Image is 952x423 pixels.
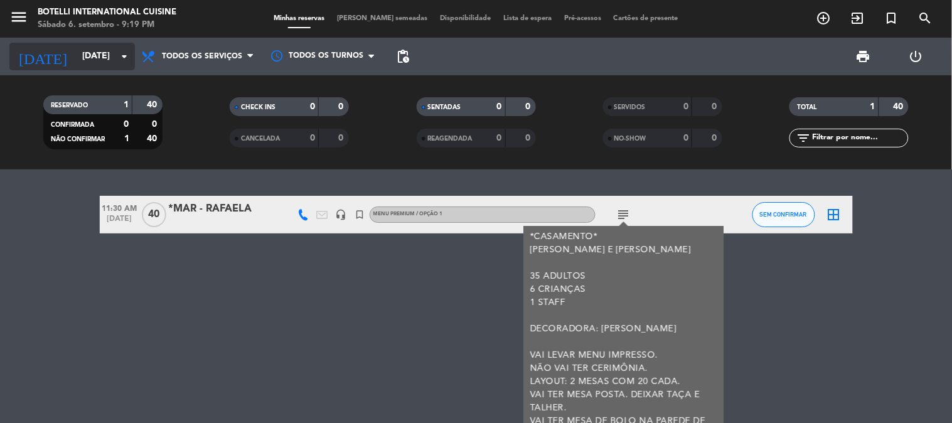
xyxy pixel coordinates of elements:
[124,100,129,109] strong: 1
[51,122,94,128] span: CONFIRMADA
[339,134,346,142] strong: 0
[241,136,280,142] span: CANCELADA
[147,100,159,109] strong: 40
[310,134,315,142] strong: 0
[558,15,607,22] span: Pré-acessos
[169,201,275,217] div: *MAR - RAFAELA
[811,131,908,145] input: Filtrar por nome...
[152,120,159,129] strong: 0
[752,202,815,227] button: SEM CONFIRMAR
[117,49,132,64] i: arrow_drop_down
[336,209,347,220] i: headset_mic
[162,52,242,61] span: Todos os serviços
[614,104,646,110] span: SERVIDOS
[683,134,688,142] strong: 0
[428,136,473,142] span: REAGENDADA
[797,104,816,110] span: TOTAL
[100,200,140,215] span: 11:30 AM
[100,215,140,229] span: [DATE]
[497,102,502,111] strong: 0
[355,209,366,220] i: turned_in_not
[607,15,685,22] span: Cartões de presente
[9,43,76,70] i: [DATE]
[142,202,166,227] span: 40
[124,134,129,143] strong: 1
[147,134,159,143] strong: 40
[525,134,533,142] strong: 0
[796,131,811,146] i: filter_list
[918,11,933,26] i: search
[683,102,688,111] strong: 0
[850,11,865,26] i: exit_to_app
[497,15,558,22] span: Lista de espera
[894,102,906,111] strong: 40
[525,102,533,111] strong: 0
[890,38,943,75] div: LOG OUT
[816,11,832,26] i: add_circle_outline
[395,49,410,64] span: pending_actions
[712,102,719,111] strong: 0
[856,49,871,64] span: print
[51,136,105,142] span: NÃO CONFIRMAR
[38,6,176,19] div: Botelli International Cuisine
[310,102,315,111] strong: 0
[497,134,502,142] strong: 0
[38,19,176,31] div: Sábado 6. setembro - 9:19 PM
[826,207,842,222] i: border_all
[712,134,719,142] strong: 0
[434,15,497,22] span: Disponibilidade
[909,49,924,64] i: power_settings_new
[870,102,875,111] strong: 1
[760,211,807,218] span: SEM CONFIRMAR
[267,15,331,22] span: Minhas reservas
[339,102,346,111] strong: 0
[614,136,646,142] span: NO-SHOW
[428,104,461,110] span: SENTADAS
[241,104,275,110] span: CHECK INS
[51,102,88,109] span: RESERVADO
[331,15,434,22] span: [PERSON_NAME] semeadas
[9,8,28,26] i: menu
[884,11,899,26] i: turned_in_not
[9,8,28,31] button: menu
[616,207,631,222] i: subject
[373,211,443,217] span: MENU PREMIUM / OPÇÃO 1
[124,120,129,129] strong: 0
